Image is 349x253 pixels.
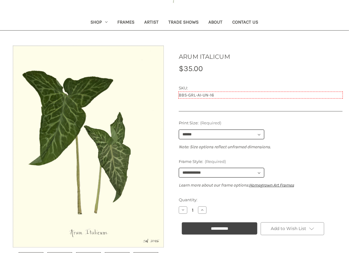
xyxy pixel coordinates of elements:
p: Note: Size options reflect unframed dimensions. [179,144,343,150]
a: Contact Us [227,15,263,30]
span: Add to Wish List [271,226,306,231]
p: Learn more about our frame options: [179,182,343,188]
a: Add to Wish List [261,222,324,235]
a: Homegrown Art Frames [249,183,294,188]
label: Quantity: [179,197,343,203]
dd: BBS-GRL-AI-UN-16 [179,92,343,98]
h1: ARUM ITALICUM [179,52,343,61]
small: (Required) [200,120,221,125]
small: (Required) [205,159,226,164]
a: Shop [86,15,113,30]
label: Frame Style: [179,159,343,165]
span: $35.00 [179,64,203,73]
dt: SKU: [179,85,341,91]
a: About [204,15,227,30]
label: Print Size: [179,120,343,126]
a: Artist [139,15,163,30]
a: Frames [112,15,139,30]
a: Trade Shows [163,15,204,30]
img: Unframed [12,46,165,247]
